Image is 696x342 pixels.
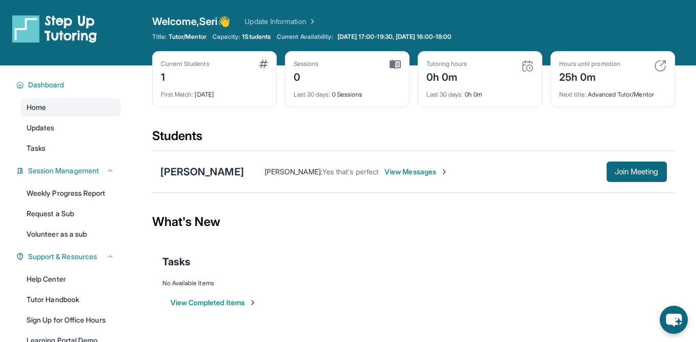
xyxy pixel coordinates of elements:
span: [PERSON_NAME] : [265,167,322,176]
a: Updates [20,119,121,137]
button: Join Meeting [607,162,667,182]
img: card [390,60,401,69]
span: Join Meeting [615,169,659,175]
div: 1 [161,68,209,84]
img: logo [12,14,97,43]
button: chat-button [660,306,688,334]
a: Tutor Handbook [20,290,121,309]
span: Welcome, Seri 👋 [152,14,231,29]
span: View Messages [385,167,448,177]
span: Current Availability: [277,33,333,41]
a: Update Information [245,16,316,27]
a: Weekly Progress Report [20,184,121,202]
span: First Match : [161,90,194,98]
div: Current Students [161,60,209,68]
button: Dashboard [24,80,114,90]
span: Title: [152,33,166,41]
div: Tutoring hours [426,60,467,68]
span: 1 Students [242,33,271,41]
div: Sessions [294,60,319,68]
span: Capacity: [212,33,241,41]
div: [PERSON_NAME] [160,165,244,179]
div: [DATE] [161,84,268,99]
span: Tasks [27,143,45,153]
a: Sign Up for Office Hours [20,311,121,329]
a: Tasks [20,139,121,157]
div: What's New [152,199,675,244]
span: Last 30 days : [426,90,463,98]
span: Session Management [28,166,99,176]
div: No Available Items [162,279,665,287]
a: [DATE] 17:00-19:30, [DATE] 16:00-18:00 [335,33,454,41]
div: 0h 0m [426,68,467,84]
span: Yes that's perfect [322,167,378,176]
span: Next title : [559,90,587,98]
a: Request a Sub [20,204,121,223]
div: Advanced Tutor/Mentor [559,84,666,99]
span: Support & Resources [28,252,97,262]
div: 0 [294,68,319,84]
div: 0 Sessions [294,84,401,99]
a: Volunteer as a sub [20,225,121,243]
button: Support & Resources [24,252,114,262]
button: View Completed Items [171,298,257,308]
span: Last 30 days : [294,90,330,98]
img: card [654,60,666,72]
div: Students [152,128,675,150]
div: 25h 0m [559,68,620,84]
img: Chevron Right [306,16,317,27]
a: Help Center [20,270,121,288]
img: card [259,60,268,68]
span: Updates [27,123,55,133]
span: [DATE] 17:00-19:30, [DATE] 16:00-18:00 [338,33,452,41]
a: Home [20,98,121,117]
span: Dashboard [28,80,64,90]
img: card [521,60,534,72]
span: Home [27,102,46,112]
span: Tutor/Mentor [169,33,206,41]
img: Chevron-Right [440,168,448,176]
button: Session Management [24,166,114,176]
div: 0h 0m [426,84,534,99]
div: Hours until promotion [559,60,620,68]
span: Tasks [162,255,190,269]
